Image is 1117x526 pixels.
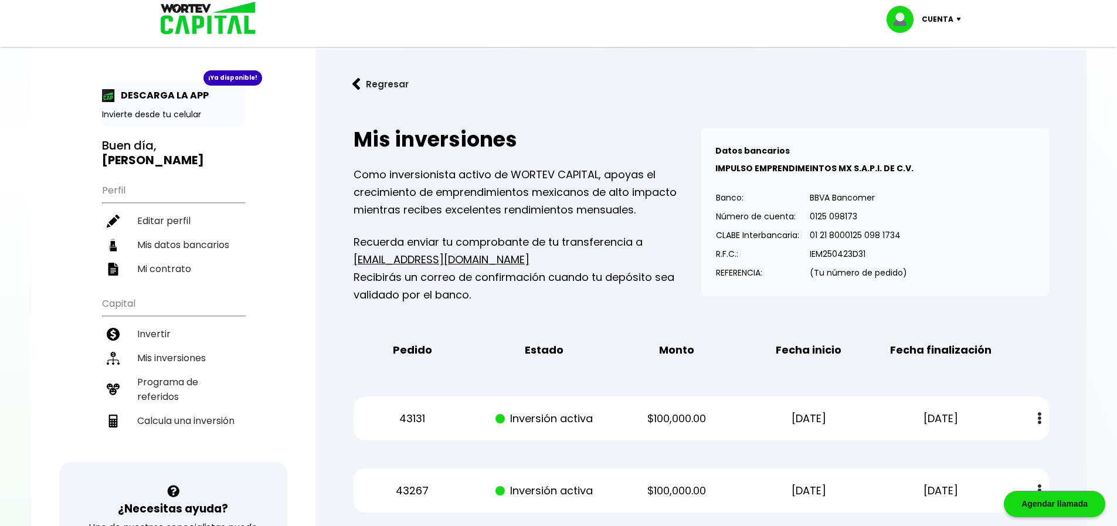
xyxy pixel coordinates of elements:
div: ¡Ya disponible! [203,70,262,86]
p: Inversión activa [489,482,600,500]
p: R.F.C.: [716,245,799,263]
p: [DATE] [885,482,997,500]
img: app-icon [102,89,115,102]
b: Pedido [393,341,432,359]
a: Calcula una inversión [102,409,245,433]
p: BBVA Bancomer [810,189,907,206]
p: Invierte desde tu celular [102,108,245,121]
a: Mi contrato [102,257,245,281]
img: profile-image [887,6,922,33]
p: Número de cuenta: [716,208,799,225]
a: Mis inversiones [102,346,245,370]
a: flecha izquierdaRegresar [335,69,1068,100]
img: flecha izquierda [352,78,361,90]
p: CLABE Interbancaria: [716,226,799,244]
div: Agendar llamada [1004,491,1105,517]
img: calculadora-icon.17d418c4.svg [107,415,120,427]
b: Fecha inicio [776,341,841,359]
p: [DATE] [885,410,997,427]
h2: Mis inversiones [354,128,701,151]
img: invertir-icon.b3b967d7.svg [107,328,120,341]
p: [DATE] [753,410,864,427]
p: $100,000.00 [621,482,732,500]
p: Banco: [716,189,799,206]
p: (Tu número de pedido) [810,264,907,281]
ul: Capital [102,290,245,462]
button: Regresar [335,69,426,100]
a: Programa de referidos [102,370,245,409]
p: Inversión activa [489,410,600,427]
b: Fecha finalización [890,341,992,359]
h3: ¿Necesitas ayuda? [118,500,228,517]
p: 01 21 8000125 098 1734 [810,226,907,244]
a: Editar perfil [102,209,245,233]
a: Mis datos bancarios [102,233,245,257]
img: contrato-icon.f2db500c.svg [107,263,120,276]
img: editar-icon.952d3147.svg [107,215,120,228]
b: Datos bancarios [715,145,790,157]
p: Recuerda enviar tu comprobante de tu transferencia a Recibirás un correo de confirmación cuando t... [354,233,701,304]
p: 0125 098173 [810,208,907,225]
p: 43267 [357,482,468,500]
b: Estado [525,341,563,359]
p: IEM250423D31 [810,245,907,263]
a: [EMAIL_ADDRESS][DOMAIN_NAME] [354,252,529,267]
p: $100,000.00 [621,410,732,427]
a: Invertir [102,322,245,346]
b: IMPULSO EMPRENDIMEINTOS MX S.A.P.I. DE C.V. [715,162,914,174]
img: inversiones-icon.6695dc30.svg [107,352,120,365]
b: [PERSON_NAME] [102,152,204,168]
b: Monto [659,341,694,359]
p: 43131 [357,410,468,427]
p: REFERENCIA: [716,264,799,281]
h3: Buen día, [102,138,245,168]
img: icon-down [953,18,969,21]
p: Como inversionista activo de WORTEV CAPITAL, apoyas el crecimiento de emprendimientos mexicanos d... [354,166,701,219]
img: recomiendanos-icon.9b8e9327.svg [107,383,120,396]
p: Cuenta [922,11,953,28]
ul: Perfil [102,177,245,281]
p: [DATE] [753,482,864,500]
img: datos-icon.10cf9172.svg [107,239,120,252]
p: DESCARGA LA APP [115,88,209,103]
